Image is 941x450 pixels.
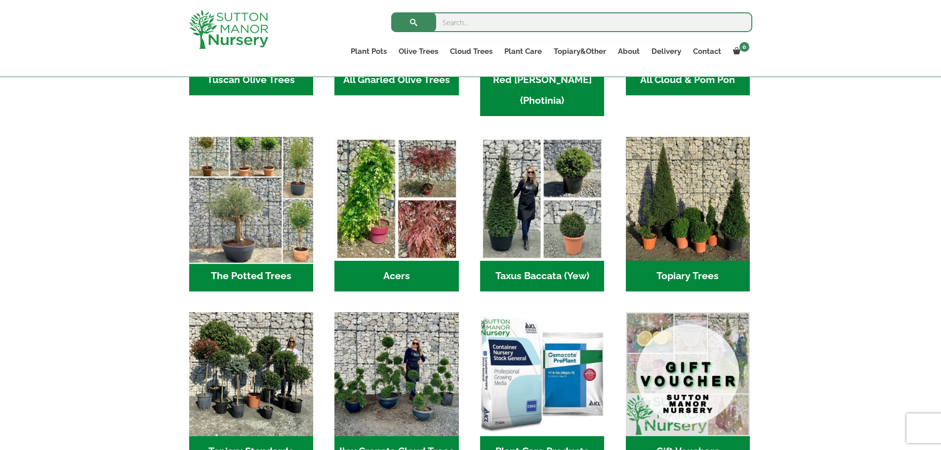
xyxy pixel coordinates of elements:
img: Home - 9CE163CB 973F 4905 8AD5 A9A890F87D43 [334,312,458,436]
img: Home - IMG 5223 [189,312,313,436]
a: Visit product category Topiary Trees [626,137,750,291]
h2: Red [PERSON_NAME] (Photinia) [480,65,604,116]
a: Visit product category The Potted Trees [189,137,313,291]
img: Home - Untitled Project 4 [334,137,458,261]
a: Contact [687,44,727,58]
a: Visit product category Taxus Baccata (Yew) [480,137,604,291]
span: 0 [739,42,749,52]
img: Home - C8EC7518 C483 4BAA AA61 3CAAB1A4C7C4 1 201 a [626,137,750,261]
a: Visit product category Acers [334,137,458,291]
h2: Acers [334,261,458,291]
h2: All Cloud & Pom Pon [626,65,750,95]
h2: The Potted Trees [189,261,313,291]
a: Olive Trees [393,44,444,58]
a: Plant Care [498,44,548,58]
img: Home - MAIN [626,312,750,436]
h2: Topiary Trees [626,261,750,291]
h2: Tuscan Olive Trees [189,65,313,95]
a: Cloud Trees [444,44,498,58]
h2: All Gnarled Olive Trees [334,65,458,95]
img: Home - food and soil [480,312,604,436]
img: Home - new coll [186,134,316,264]
input: Search... [391,12,752,32]
a: Delivery [646,44,687,58]
img: Home - Untitled Project [480,137,604,261]
a: Plant Pots [345,44,393,58]
a: 0 [727,44,752,58]
h2: Taxus Baccata (Yew) [480,261,604,291]
a: About [612,44,646,58]
a: Topiary&Other [548,44,612,58]
img: logo [189,10,268,49]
